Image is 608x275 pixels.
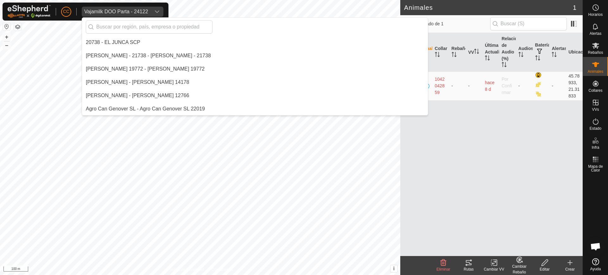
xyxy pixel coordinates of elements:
button: Restablecer Mapa [3,23,10,30]
span: Collares [588,89,602,92]
div: Vajamilk DOO Parta - 24122 [84,9,148,14]
th: Rebaño [449,33,466,72]
span: Rebaños [588,51,603,54]
th: Última Actualización [482,33,499,72]
p-sorticon: Activar para ordenar [452,53,457,58]
span: Alertas [590,32,601,35]
span: 20 ago 2025, 22:02 [485,80,494,92]
li: EL JUNCA SCP [82,36,428,49]
span: Mapa de Calor [585,165,606,172]
li: Adelina Garcia Garcia 14178 [82,76,428,89]
div: [PERSON_NAME] - [PERSON_NAME] 14178 [86,78,189,86]
span: CC [63,8,69,15]
li: Adrian Abad Martin 12766 [82,89,428,102]
a: Política de Privacidad [168,267,204,272]
div: [PERSON_NAME] - [PERSON_NAME] 12766 [86,92,189,99]
span: 1 [573,3,576,12]
span: Por Confirmar [502,77,512,95]
a: Contáctenos [212,267,233,272]
td: - [549,72,566,100]
p-sorticon: Activar para ordenar [535,56,540,61]
button: – [3,41,10,49]
li: Aaron Rull Dealbert - 21738 [82,49,428,62]
div: Cambiar VV [481,266,507,272]
div: [PERSON_NAME] - 21738 - [PERSON_NAME] - 21738 [86,52,211,59]
app-display-virtual-paddock-transition: - [468,83,470,88]
td: - [516,72,533,100]
span: 1 seleccionado de 1 [404,21,490,27]
p-sorticon: Activar para ordenar [552,53,557,58]
h2: Animales [404,4,573,11]
a: Chat abierto [586,237,605,256]
p-sorticon: Activar para ordenar [474,50,479,55]
div: 20738 - EL JUNCA SCP [86,39,140,46]
span: Estado [590,127,601,130]
span: Infra [592,146,599,149]
th: VV [465,33,482,72]
span: Animales [588,70,603,73]
img: Logo Gallagher [8,5,51,18]
p-sorticon: Activar para ordenar [435,53,440,58]
div: Agro Can Genover SL - Agro Can Genover SL 22019 [86,105,205,113]
input: Buscar (S) [490,17,567,30]
div: Rutas [456,266,481,272]
th: Relación de Audio (%) [499,33,516,72]
div: - [452,83,463,89]
span: Horarios [588,13,603,16]
li: Abel Lopez Crespo 19772 [82,63,428,75]
span: i [393,266,395,271]
div: 1042042859 [435,76,446,96]
div: Cambiar Rebaño [507,264,532,275]
span: Eliminar [436,267,450,272]
span: Vajamilk DOO Parta - 24122 [82,7,151,17]
div: Crear [557,266,583,272]
th: Collar [432,33,449,72]
button: Capas del Mapa [14,23,22,31]
button: i [390,265,397,272]
th: Audios [516,33,533,72]
input: Buscar por región, país, empresa o propiedad [86,20,212,34]
button: + [3,33,10,41]
p-sorticon: Activar para ordenar [502,63,507,68]
span: Ayuda [590,267,601,271]
th: Batería [533,33,549,72]
a: Ayuda [583,256,608,273]
li: Agro Can Genover SL 22019 [82,103,428,115]
p-sorticon: Activar para ordenar [518,53,523,58]
div: dropdown trigger [151,7,163,17]
th: Ubicación [566,33,583,72]
div: [PERSON_NAME] 19772 - [PERSON_NAME] 19772 [86,65,205,73]
th: Alertas [549,33,566,72]
span: VVs [592,108,599,111]
td: 45.78933, 21.31833 [566,72,583,100]
div: Editar [532,266,557,272]
p-sorticon: Activar para ordenar [485,56,490,61]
